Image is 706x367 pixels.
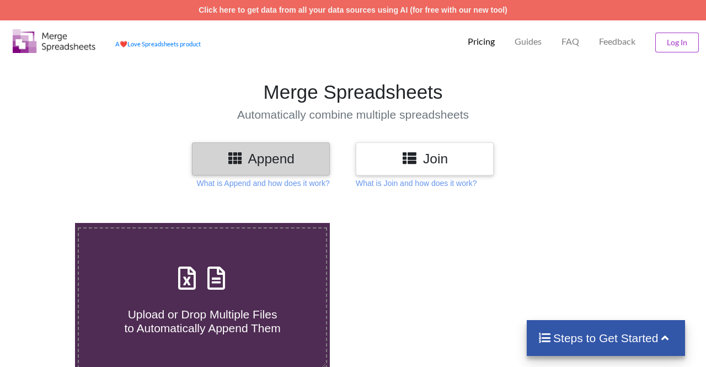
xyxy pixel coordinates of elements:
[515,36,542,47] p: Guides
[13,29,95,53] img: Logo.png
[200,151,322,167] h3: Append
[120,40,127,47] span: heart
[599,37,635,46] span: Feedback
[197,178,330,189] p: What is Append and how does it work?
[356,178,477,189] p: What is Join and how does it work?
[561,36,579,47] p: FAQ
[199,6,507,14] a: Click here to get data from all your data sources using AI (for free with our new tool)
[468,36,495,47] p: Pricing
[655,33,699,52] button: Log In
[115,40,201,47] a: AheartLove Spreadsheets product
[364,151,485,167] h3: Join
[538,331,674,345] h4: Steps to Get Started
[124,308,280,334] span: Upload or Drop Multiple Files to Automatically Append Them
